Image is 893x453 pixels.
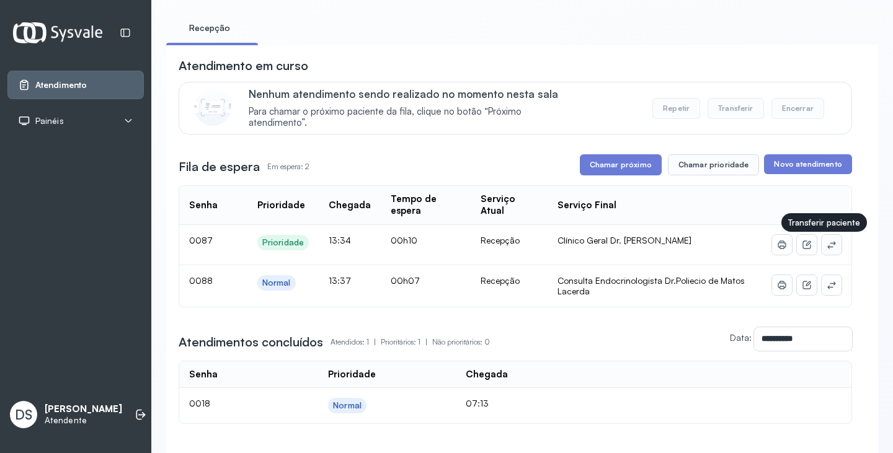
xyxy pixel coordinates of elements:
[481,275,538,286] div: Recepção
[481,193,538,217] div: Serviço Atual
[391,235,417,245] span: 00h10
[333,400,362,411] div: Normal
[466,369,508,380] div: Chegada
[329,200,371,211] div: Chegada
[189,235,213,245] span: 0087
[267,158,309,175] p: Em espera: 2
[432,333,490,351] p: Não prioritários: 0
[391,193,461,217] div: Tempo de espera
[189,398,210,408] span: 0018
[558,235,691,245] span: Clínico Geral Dr. [PERSON_NAME]
[331,333,381,351] p: Atendidos: 1
[13,22,102,43] img: Logotipo do estabelecimento
[189,369,218,380] div: Senha
[652,98,700,119] button: Repetir
[166,18,253,38] a: Recepção
[328,369,376,380] div: Prioridade
[179,57,308,74] h3: Atendimento em curso
[764,154,851,174] button: Novo atendimento
[708,98,764,119] button: Transferir
[391,275,420,286] span: 00h07
[179,158,260,175] h3: Fila de espera
[558,200,616,211] div: Serviço Final
[257,200,305,211] div: Prioridade
[329,275,351,286] span: 13:37
[374,337,376,346] span: |
[262,237,304,248] div: Prioridade
[771,98,824,119] button: Encerrar
[668,154,760,175] button: Chamar prioridade
[329,235,351,245] span: 13:34
[558,275,745,297] span: Consulta Endocrinologista Dr.Poliecio de Matos Lacerda
[425,337,427,346] span: |
[381,333,432,351] p: Prioritários: 1
[189,200,218,211] div: Senha
[262,278,291,288] div: Normal
[730,332,752,343] label: Data:
[580,154,662,175] button: Chamar próximo
[481,235,538,246] div: Recepção
[249,87,577,100] p: Nenhum atendimento sendo realizado no momento nesta sala
[18,79,133,91] a: Atendimento
[466,398,489,408] span: 07:13
[179,333,323,351] h3: Atendimentos concluídos
[35,116,64,126] span: Painéis
[189,275,213,286] span: 0088
[35,80,87,90] span: Atendimento
[249,106,577,130] span: Para chamar o próximo paciente da fila, clique no botão “Próximo atendimento”.
[45,403,122,415] p: [PERSON_NAME]
[194,89,231,126] img: Imagem de CalloutCard
[45,415,122,426] p: Atendente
